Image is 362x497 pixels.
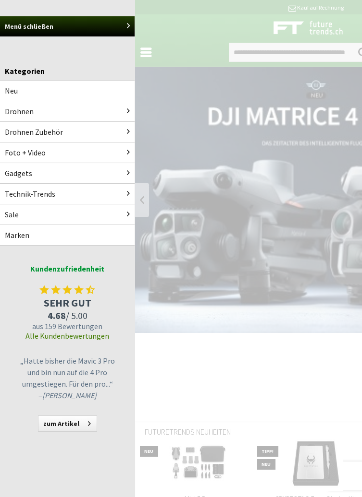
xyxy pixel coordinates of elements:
a: zum Artikel [38,415,97,432]
div: Kategorien [5,65,130,77]
span: Kundenzufriedenheit [10,262,125,280]
em: [PERSON_NAME] [42,390,97,400]
span: 4.68 [48,309,66,321]
a: Alle Kundenbewertungen [25,331,109,341]
span: SEHR GUT [5,296,130,309]
p: „Hatte bisher die Mavic 3 Pro und bin nun auf die 4 Pro umgestiegen. Für den pro...“ – [14,355,120,401]
span: aus 159 Bewertungen [5,321,130,331]
a: Menü schließen [5,17,130,35]
span: / 5.00 [5,309,130,321]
